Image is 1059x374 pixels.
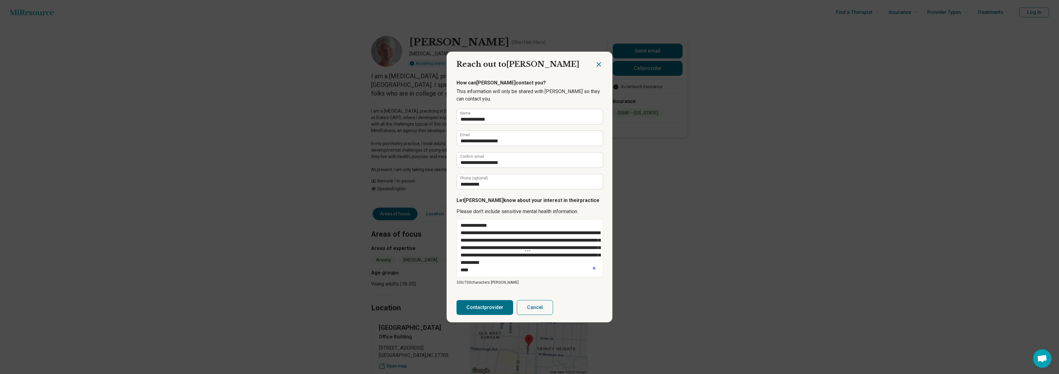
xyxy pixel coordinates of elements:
[517,300,553,315] button: Cancel
[460,133,470,137] label: Email
[457,208,602,215] p: Please don’t include sensitive mental health information.
[460,111,470,115] label: Name
[457,300,513,315] button: Contactprovider
[457,197,602,204] p: Let [PERSON_NAME] know about your interest in their practice
[595,61,602,68] button: Close dialog
[457,79,602,87] p: How can [PERSON_NAME] contact you?
[460,176,488,180] label: Phone (optional)
[457,219,603,277] textarea: To enrich screen reader interactions, please activate Accessibility in Grammarly extension settings
[457,60,579,69] span: Reach out to [PERSON_NAME]
[460,155,484,158] label: Confirm email
[457,88,602,103] p: This information will only be shared with [PERSON_NAME] so they can contact you.
[457,280,602,285] p: 330/ 700 characters [PERSON_NAME]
